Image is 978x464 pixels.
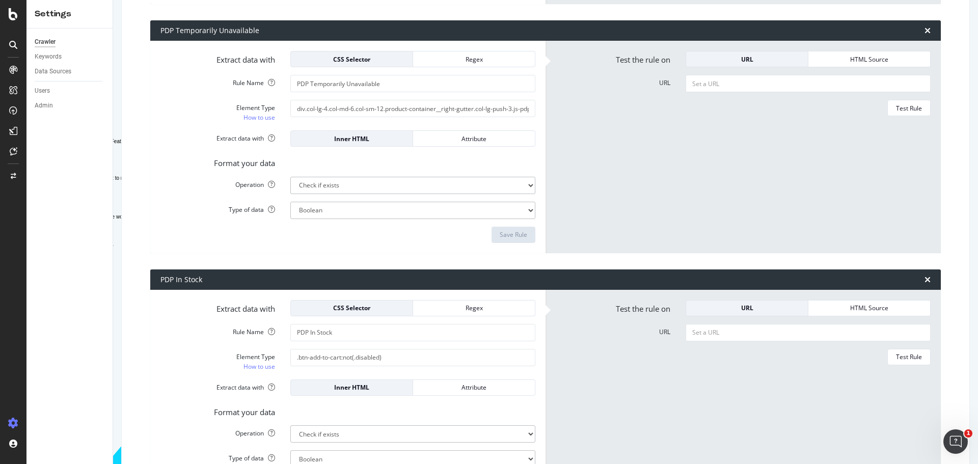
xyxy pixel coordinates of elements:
button: Test Rule [887,100,931,116]
a: Admin [35,100,105,111]
div: Settings [35,8,104,20]
div: Regex [421,55,527,64]
div: PDP In Stock [160,275,202,285]
label: Extract data with [153,300,283,314]
a: How to use [243,112,275,123]
button: Attribute [413,379,535,396]
div: Element Type [160,103,275,112]
input: CSS Expression [290,349,535,366]
div: URL [694,55,800,64]
label: URL [548,75,678,87]
label: Operation [153,177,283,189]
label: Extract data with [153,51,283,65]
button: Save Rule [492,227,535,243]
label: Type of data [153,202,283,214]
input: Provide a name [290,324,535,341]
button: Attribute [413,130,535,147]
div: Keywords [35,51,62,62]
iframe: Intercom live chat [943,429,968,454]
div: Attribute [421,134,527,143]
div: Element Type [160,352,275,361]
div: times [925,276,931,284]
button: URL [686,300,808,316]
button: CSS Selector [290,51,413,67]
div: CSS Selector [299,304,404,312]
div: times [925,26,931,35]
div: CSS Selector [299,55,404,64]
button: URL [686,51,808,67]
div: Users [35,86,50,96]
a: Data Sources [35,66,105,77]
button: Inner HTML [290,130,413,147]
a: Crawler [35,37,105,47]
div: Inner HTML [299,383,404,392]
span: 1 [964,429,972,438]
div: Admin [35,100,53,111]
div: HTML Source [817,55,922,64]
button: Regex [413,51,535,67]
button: HTML Source [808,51,931,67]
div: Crawler [35,37,56,47]
label: URL [548,324,678,336]
label: Format your data [153,403,283,418]
input: CSS Expression [290,100,535,117]
div: Test Rule [896,104,922,113]
a: How to use [243,361,275,372]
label: Extract data with [153,130,283,143]
button: HTML Source [808,300,931,316]
a: Keywords [35,51,105,62]
label: Format your data [153,154,283,169]
div: HTML Source [817,304,922,312]
input: Set a URL [686,324,931,341]
label: Rule Name [153,324,283,336]
label: Operation [153,425,283,438]
button: CSS Selector [290,300,413,316]
div: URL [694,304,800,312]
div: Regex [421,304,527,312]
button: Inner HTML [290,379,413,396]
div: Data Sources [35,66,71,77]
div: Save Rule [500,230,527,239]
label: Test the rule on [548,300,678,314]
div: Inner HTML [299,134,404,143]
div: Test Rule [896,352,922,361]
div: PDP Temporarily Unavailable [160,25,259,36]
label: Type of data [153,450,283,462]
label: Extract data with [153,379,283,392]
input: Provide a name [290,75,535,92]
input: Set a URL [686,75,931,92]
label: Test the rule on [548,51,678,65]
label: Rule Name [153,75,283,87]
a: Users [35,86,105,96]
div: Attribute [421,383,527,392]
button: Test Rule [887,349,931,365]
button: Regex [413,300,535,316]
